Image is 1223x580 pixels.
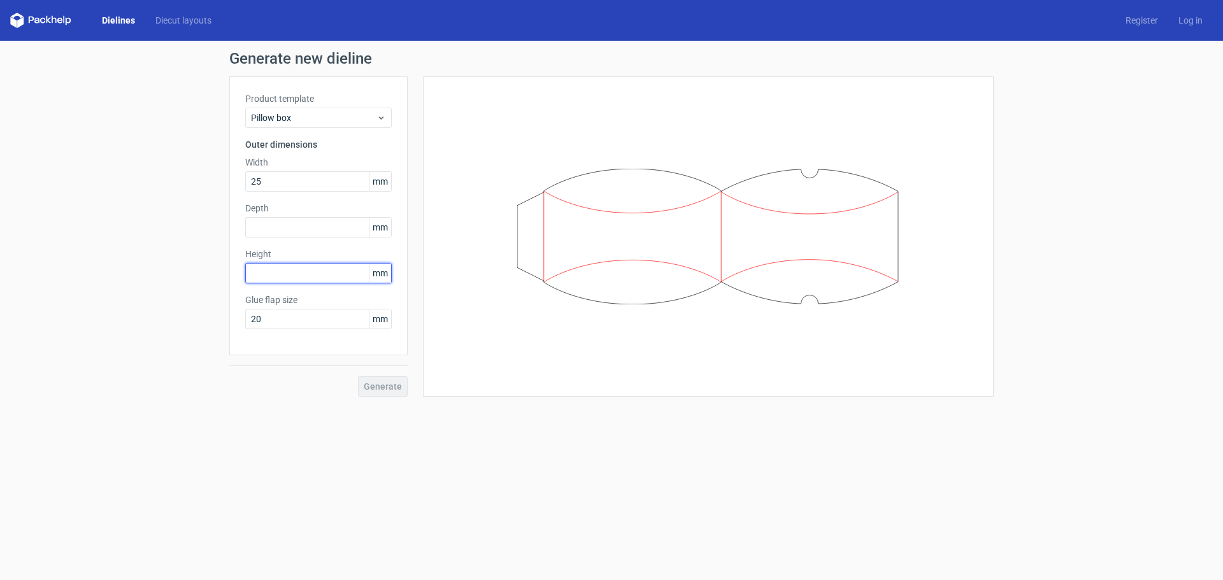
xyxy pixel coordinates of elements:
[245,92,392,105] label: Product template
[1168,14,1213,27] a: Log in
[245,156,392,169] label: Width
[245,294,392,306] label: Glue flap size
[245,138,392,151] h3: Outer dimensions
[245,248,392,260] label: Height
[369,218,391,237] span: mm
[251,111,376,124] span: Pillow box
[145,14,222,27] a: Diecut layouts
[369,172,391,191] span: mm
[229,51,994,66] h1: Generate new dieline
[92,14,145,27] a: Dielines
[1115,14,1168,27] a: Register
[369,309,391,329] span: mm
[245,202,392,215] label: Depth
[369,264,391,283] span: mm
